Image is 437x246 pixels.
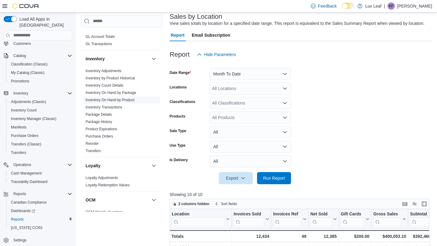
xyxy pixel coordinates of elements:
[150,162,158,169] button: Loyalty
[310,211,332,217] div: Net Sold
[384,2,385,10] p: |
[172,211,225,227] div: Location
[210,126,291,138] button: All
[8,207,38,214] a: Dashboards
[86,112,112,117] a: Package Details
[86,141,99,146] span: Reorder
[11,90,31,97] button: Inventory
[8,78,32,85] a: Promotions
[8,107,39,114] a: Inventory Count
[234,211,264,227] div: Invoices Sold
[8,124,29,131] a: Manifests
[172,211,225,217] div: Location
[86,91,136,95] a: Inventory On Hand by Package
[234,233,269,240] div: 12,434
[86,105,122,110] span: Inventory Transactions
[12,3,39,9] img: Cova
[170,128,186,133] label: Sale Type
[1,236,75,244] button: Settings
[410,211,432,227] div: Subtotal
[8,98,72,105] span: Adjustments (Classic)
[8,69,47,76] a: My Catalog (Classic)
[170,158,188,162] label: Is Delivery
[310,211,332,227] div: Net Sold
[11,116,56,121] span: Inventory Manager (Classic)
[11,236,72,244] span: Settings
[171,29,185,41] span: Report
[192,29,230,41] span: Email Subscription
[210,141,291,153] button: All
[86,68,121,73] span: Inventory Adjustments
[86,56,105,62] h3: Inventory
[11,62,48,67] span: Classification (Classic)
[195,48,239,61] button: Hide Parameters
[86,98,134,102] a: Inventory On Hand by Product
[170,143,185,148] label: Use Type
[8,61,50,68] a: Classification (Classic)
[170,85,187,90] label: Locations
[170,51,190,58] h3: Report
[273,233,306,240] div: 49
[13,41,31,46] span: Customers
[365,2,382,10] p: Lux Leaf
[397,2,432,10] p: [PERSON_NAME]
[150,196,158,204] button: OCM
[373,211,406,227] button: Gross Sales
[8,207,72,214] span: Dashboards
[6,68,75,77] button: My Catalog (Classic)
[221,201,237,206] span: Sort fields
[86,197,96,203] h3: OCM
[1,89,75,98] button: Inventory
[421,200,428,208] button: Enter fullscreen
[410,211,432,217] div: Subtotal
[8,170,72,177] span: Cash Management
[170,114,185,119] label: Products
[8,115,72,122] span: Inventory Manager (Classic)
[340,211,364,217] div: Gift Cards
[13,53,26,58] span: Catalog
[86,163,149,169] button: Loyalty
[6,215,75,224] button: Reports
[340,233,369,240] div: $200.00
[11,40,72,47] span: Customers
[222,172,249,184] span: Export
[283,101,287,105] button: Open list of options
[11,133,39,138] span: Purchase Orders
[11,90,72,97] span: Inventory
[6,115,75,123] button: Inventory Manager (Classic)
[373,211,401,227] div: Gross Sales
[11,217,24,222] span: Reports
[11,190,72,198] span: Reports
[310,233,337,240] div: 12,385
[11,142,41,147] span: Transfers (Classic)
[411,200,418,208] button: Display options
[86,197,149,203] button: OCM
[8,141,72,148] span: Transfers (Classic)
[6,60,75,68] button: Classification (Classic)
[6,207,75,215] a: Dashboards
[86,35,115,39] a: GL Account Totals
[8,132,72,139] span: Purchase Orders
[8,224,72,231] span: Washington CCRS
[219,172,253,184] button: Export
[86,149,101,153] a: Transfers
[172,211,230,227] button: Location
[342,3,354,9] input: Dark Mode
[212,200,239,208] button: Sort fields
[273,211,301,227] div: Invoices Ref
[8,199,49,206] a: Canadian Compliance
[6,77,75,85] button: Promotions
[273,211,306,227] button: Invoices Ref
[171,233,230,240] div: Totals
[170,200,212,208] button: 2 columns hidden
[8,149,72,156] span: Transfers
[11,108,37,113] span: Inventory Count
[178,201,209,206] span: 2 columns hidden
[6,98,75,106] button: Adjustments (Classic)
[11,150,26,155] span: Transfers
[6,169,75,178] button: Cash Management
[389,2,393,10] span: KF
[8,199,72,206] span: Canadian Compliance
